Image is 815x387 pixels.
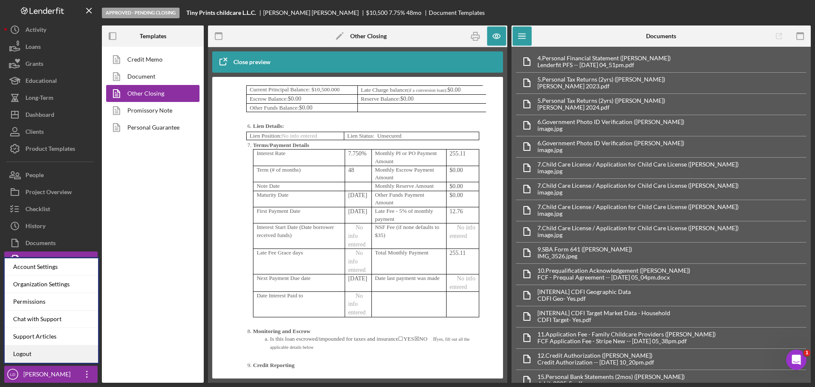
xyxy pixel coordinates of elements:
[20,18,125,27] p: Other Funds Balance:
[169,250,174,257] span: ☐
[537,359,654,366] div: Credit Authorization -- [DATE] 10_20pm.pdf
[25,38,41,57] div: Loans
[52,47,88,54] span: No info entered
[537,338,716,345] div: FCF Application Fee - Stripe New -- [DATE] 05_38pm.pdf
[4,251,98,268] a: Document Templates
[28,122,112,130] p: First Payment Date
[537,168,739,175] div: image.jpg
[4,106,98,123] button: Dashboard
[537,310,670,316] div: [INTERNAL] CDFI Target Market Data - Household
[24,37,55,44] strong: Lien Details:
[171,10,185,17] span: $0.00
[229,85,486,370] iframe: Rich Text Area
[4,89,98,106] a: Long-Term
[5,328,98,345] a: Support Articles
[212,54,279,71] button: Close preview
[537,125,684,132] div: image.jpg
[146,122,214,138] p: Late Fee - 5% of monthly payment
[4,55,98,72] button: Grants
[70,19,83,25] span: $0.00
[106,51,195,68] a: Credit Memo
[4,21,98,38] button: Activity
[4,123,98,140] a: Clients
[537,161,739,168] div: 7. Child Care License / Application for Child Care License ([PERSON_NAME])
[5,258,98,276] div: Account Settings
[146,189,214,197] p: Date last payment was made
[119,123,138,129] span: [DATE]
[233,54,270,71] div: Close preview
[537,76,665,83] div: 5. Personal Tax Returns (2yrs) ([PERSON_NAME])
[537,55,671,62] div: 4. Personal Financial Statement ([PERSON_NAME])
[4,38,98,55] button: Loans
[537,295,631,302] div: CDFI Geo- Yes.pdf
[10,372,15,377] text: LD
[804,350,810,356] span: 1
[220,65,236,71] span: 255.11
[537,373,685,380] div: 15. Personal Bank Statements (2mos) ([PERSON_NAME])
[4,218,98,234] button: History
[146,164,214,172] p: Total Monthly Payment
[4,72,98,89] a: Educational
[28,64,112,72] p: Interest Rate
[25,218,45,237] div: History
[178,3,218,7] span: (if a conversion loan):
[786,350,807,370] iframe: Intercom live chat
[25,167,44,186] div: People
[146,106,214,121] p: Other Funds Payment Amount
[537,232,739,238] div: image.jpg
[537,288,631,295] div: [INTERNAL] CDFI Geographic Data
[350,33,387,40] b: Other Closing
[537,210,739,217] div: image.jpg
[537,274,690,281] div: FCF - Prequal Agreement -- [DATE] 05_04pm.docx
[20,9,125,18] p: Escrow Balance:
[537,119,684,125] div: 6. Government Photo ID Verification ([PERSON_NAME])
[25,184,72,203] div: Project Overview
[537,97,665,104] div: 5. Personal Tax Returns (2yrs) ([PERSON_NAME])
[537,62,671,68] div: Lenderfit PFS -- [DATE] 04_51pm.pdf
[132,9,265,18] p: Reserve Balance:
[25,106,54,125] div: Dashboard
[24,243,81,249] strong: Monitoring and Escrow
[4,366,98,383] button: LD[PERSON_NAME]
[28,97,112,105] p: Note Date
[119,190,138,196] span: [DATE]
[119,65,137,71] span: 7.750%
[106,68,195,85] a: Document
[119,82,125,88] span: 48
[118,47,247,55] p: Lien Status: Unsecured
[537,140,684,147] div: 6. Government Photo ID Verification ([PERSON_NAME])
[220,190,246,205] span: No info entered
[537,189,739,196] div: image.jpg
[185,250,190,257] span: ☒
[119,107,138,113] span: [DATE]
[220,82,234,88] span: $0.00
[146,81,214,96] p: Monthly Escrow Payment Amount
[24,56,80,63] strong: Terms/Payment Details
[4,201,98,218] button: Checklist
[537,182,739,189] div: 7. Child Care License / Application for Child Care License ([PERSON_NAME])
[4,140,98,157] button: Product Templates
[4,167,98,184] a: People
[25,251,81,271] div: Document Templates
[537,225,739,232] div: 7. Child Care License / Application for Child Care License ([PERSON_NAME])
[106,85,195,102] a: Other Closing
[25,21,46,40] div: Activity
[119,207,136,230] span: No info entered
[140,33,166,40] b: Templates
[537,104,665,111] div: [PERSON_NAME] 2024.pdf
[4,184,98,201] button: Project Overview
[24,277,65,283] strong: Credit Reporting
[28,164,112,172] p: Late Fee Grace days
[429,9,485,16] div: Document Templates
[220,123,234,129] span: 12.76
[119,164,136,187] span: No info entered
[41,251,240,264] span: yes, fill out all the applicable details below
[646,33,676,40] b: Documents
[537,253,632,260] div: IMG_3526.jpeg
[220,139,246,154] span: No info entered
[25,234,56,254] div: Documents
[146,64,214,80] p: Monthly PI or PO Payment Amount
[102,8,180,18] div: Approved - Pending Closing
